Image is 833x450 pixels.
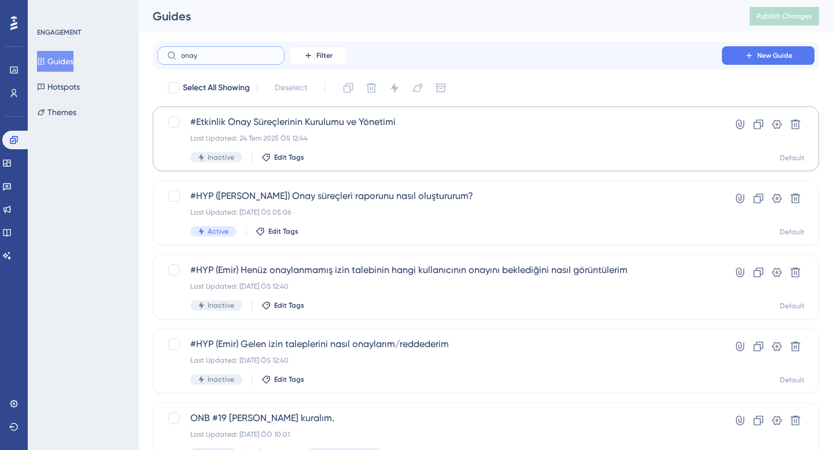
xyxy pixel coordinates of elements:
[190,189,689,203] span: #HYP ([PERSON_NAME]) Onay süreçleri raporunu nasıl oluştururum?
[268,227,298,236] span: Edit Tags
[190,282,689,291] div: Last Updated: [DATE] ÖS 12:40
[208,301,234,310] span: Inactive
[190,208,689,217] div: Last Updated: [DATE] ÖS 05:06
[190,263,689,277] span: #HYP (Emir) Henüz onaylanmamış izin talebinin hangi kullanıcının onayını beklediğini nasıl görünt...
[750,7,819,25] button: Publish Changes
[261,301,304,310] button: Edit Tags
[190,115,689,129] span: #Etkinlik Onay Süreçlerinin Kurulumu ve Yönetimi
[757,51,793,60] span: New Guide
[316,51,333,60] span: Filter
[780,153,805,163] div: Default
[37,102,76,123] button: Themes
[190,356,689,365] div: Last Updated: [DATE] ÖS 12:40
[190,411,689,425] span: ONB #19 [PERSON_NAME] kuralım.
[274,301,304,310] span: Edit Tags
[780,375,805,385] div: Default
[264,78,318,98] button: Deselect
[190,134,689,143] div: Last Updated: 24 Tem 2025 ÖS 12:44
[208,153,234,162] span: Inactive
[181,51,275,60] input: Search
[256,227,298,236] button: Edit Tags
[37,51,73,72] button: Guides
[261,153,304,162] button: Edit Tags
[190,337,689,351] span: #HYP (Emir) Gelen izin taleplerini nasıl onaylarım/reddederim
[208,227,228,236] span: Active
[780,227,805,237] div: Default
[153,8,721,24] div: Guides
[183,81,250,95] span: Select All Showing
[289,46,347,65] button: Filter
[37,76,80,97] button: Hotspots
[274,153,304,162] span: Edit Tags
[722,46,814,65] button: New Guide
[275,81,307,95] span: Deselect
[757,12,812,21] span: Publish Changes
[780,301,805,311] div: Default
[274,375,304,384] span: Edit Tags
[208,375,234,384] span: Inactive
[37,28,81,37] div: ENGAGEMENT
[190,430,689,439] div: Last Updated: [DATE] ÖÖ 10:01
[261,375,304,384] button: Edit Tags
